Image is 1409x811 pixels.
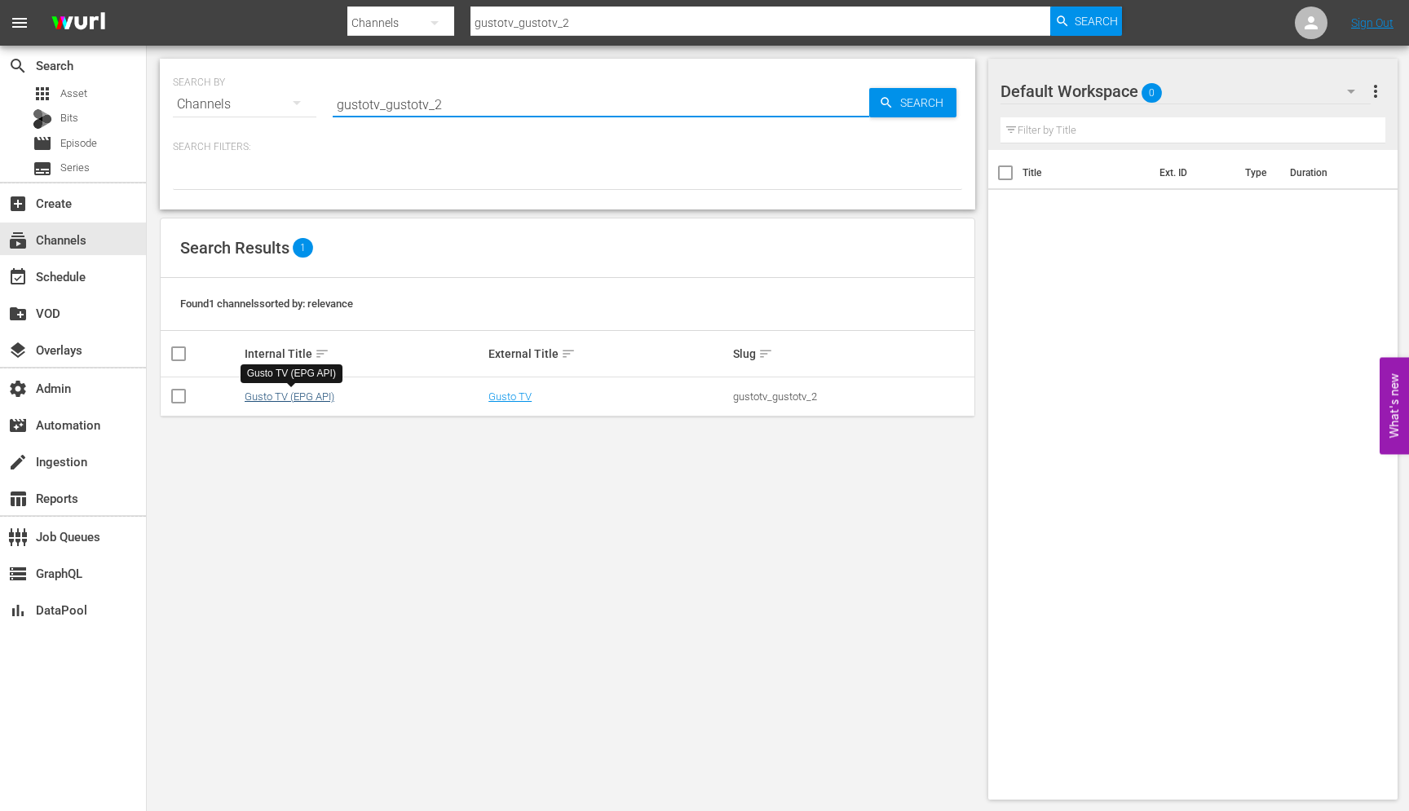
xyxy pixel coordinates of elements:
[180,238,289,258] span: Search Results
[60,160,90,176] span: Series
[8,341,28,360] span: Overlays
[8,304,28,324] span: VOD
[1280,150,1378,196] th: Duration
[733,390,972,403] div: gustotv_gustotv_2
[8,601,28,620] span: DataPool
[33,109,52,129] div: Bits
[180,298,353,310] span: Found 1 channels sorted by: relevance
[8,194,28,214] span: Create
[1142,76,1162,110] span: 0
[8,379,28,399] span: Admin
[293,238,313,258] span: 1
[561,346,576,361] span: sort
[1235,150,1280,196] th: Type
[1075,7,1118,36] span: Search
[173,140,962,154] p: Search Filters:
[173,82,316,127] div: Channels
[39,4,117,42] img: ans4CAIJ8jUAAAAAAAAAAAAAAAAAAAAAAAAgQb4GAAAAAAAAAAAAAAAAAAAAAAAAJMjXAAAAAAAAAAAAAAAAAAAAAAAAgAT5G...
[8,564,28,584] span: GraphQL
[758,346,773,361] span: sort
[8,527,28,547] span: Job Queues
[8,452,28,472] span: Ingestion
[60,86,87,102] span: Asset
[245,344,484,364] div: Internal Title
[245,390,334,403] a: Gusto TV (EPG API)
[10,13,29,33] span: menu
[1050,7,1122,36] button: Search
[247,367,336,381] div: Gusto TV (EPG API)
[8,489,28,509] span: Reports
[60,135,97,152] span: Episode
[33,84,52,104] span: Asset
[8,56,28,76] span: Search
[33,134,52,153] span: Episode
[894,88,956,117] span: Search
[1023,150,1150,196] th: Title
[1000,68,1371,114] div: Default Workspace
[869,88,956,117] button: Search
[488,390,532,403] a: Gusto TV
[1380,357,1409,454] button: Open Feedback Widget
[315,346,329,361] span: sort
[488,344,727,364] div: External Title
[1366,82,1385,101] span: more_vert
[60,110,78,126] span: Bits
[8,267,28,287] span: Schedule
[1366,72,1385,111] button: more_vert
[8,231,28,250] span: Channels
[1150,150,1235,196] th: Ext. ID
[733,344,972,364] div: Slug
[1351,16,1394,29] a: Sign Out
[8,416,28,435] span: Automation
[33,159,52,179] span: Series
